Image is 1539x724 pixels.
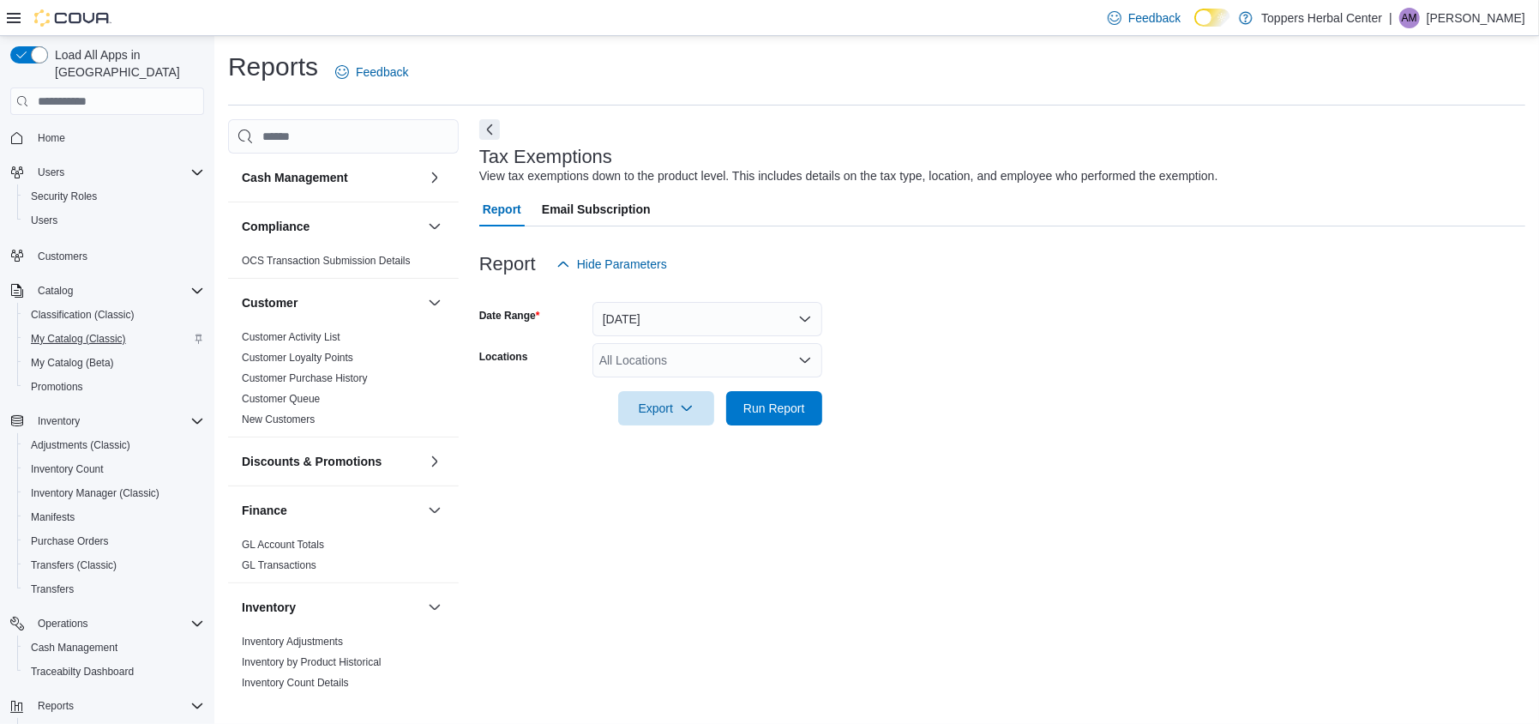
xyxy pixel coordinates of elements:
[550,247,674,281] button: Hide Parameters
[24,459,111,480] a: Inventory Count
[628,391,704,425] span: Export
[228,534,459,582] div: Finance
[1399,8,1420,28] div: Audrey Murphy
[24,186,104,207] a: Security Roles
[24,531,204,552] span: Purchase Orders
[1101,1,1187,35] a: Feedback
[31,613,95,634] button: Operations
[17,660,211,684] button: Traceabilty Dashboard
[242,351,353,365] span: Customer Loyalty Points
[17,481,211,505] button: Inventory Manager (Classic)
[424,597,445,618] button: Inventory
[31,411,87,431] button: Inventory
[31,246,94,267] a: Customers
[3,612,211,636] button: Operations
[31,214,57,227] span: Users
[31,332,126,346] span: My Catalog (Classic)
[31,696,81,716] button: Reports
[17,529,211,553] button: Purchase Orders
[242,502,287,519] h3: Finance
[24,531,116,552] a: Purchase Orders
[17,577,211,601] button: Transfers
[31,486,159,500] span: Inventory Manager (Classic)
[31,281,80,301] button: Catalog
[38,284,73,298] span: Catalog
[31,162,71,183] button: Users
[242,413,315,425] a: New Customers
[24,210,64,231] a: Users
[242,538,324,552] span: GL Account Totals
[24,305,204,325] span: Classification (Classic)
[242,294,421,311] button: Customer
[424,500,445,521] button: Finance
[24,555,204,576] span: Transfers (Classic)
[38,414,80,428] span: Inventory
[328,55,415,89] a: Feedback
[31,162,204,183] span: Users
[38,131,65,145] span: Home
[24,353,121,373] a: My Catalog (Beta)
[31,128,72,148] a: Home
[3,125,211,150] button: Home
[31,641,117,655] span: Cash Management
[24,579,204,600] span: Transfers
[3,279,211,303] button: Catalog
[24,435,137,456] a: Adjustments (Classic)
[228,327,459,437] div: Customer
[242,655,382,669] span: Inventory by Product Historical
[17,327,211,351] button: My Catalog (Classic)
[24,435,204,456] span: Adjustments (Classic)
[17,303,211,327] button: Classification (Classic)
[3,243,211,268] button: Customers
[1128,9,1181,27] span: Feedback
[592,302,822,336] button: [DATE]
[242,392,320,406] span: Customer Queue
[242,371,368,385] span: Customer Purchase History
[726,391,822,425] button: Run Report
[242,255,411,267] a: OCS Transaction Submission Details
[242,453,382,470] h3: Discounts & Promotions
[24,377,204,397] span: Promotions
[479,147,612,167] h3: Tax Exemptions
[24,579,81,600] a: Transfers
[242,331,340,343] a: Customer Activity List
[31,127,204,148] span: Home
[24,459,204,480] span: Inventory Count
[24,329,133,349] a: My Catalog (Classic)
[242,502,421,519] button: Finance
[31,356,114,370] span: My Catalog (Beta)
[242,169,348,186] h3: Cash Management
[424,451,445,472] button: Discounts & Promotions
[31,411,204,431] span: Inventory
[798,353,812,367] button: Open list of options
[17,505,211,529] button: Manifests
[24,661,204,682] span: Traceabilty Dashboard
[31,281,204,301] span: Catalog
[17,351,211,375] button: My Catalog (Beta)
[17,553,211,577] button: Transfers (Classic)
[242,330,340,344] span: Customer Activity List
[24,483,166,504] a: Inventory Manager (Classic)
[242,372,368,384] a: Customer Purchase History
[242,558,316,572] span: GL Transactions
[17,636,211,660] button: Cash Management
[24,186,204,207] span: Security Roles
[31,308,135,322] span: Classification (Classic)
[577,256,667,273] span: Hide Parameters
[1261,8,1382,28] p: Toppers Herbal Center
[31,558,117,572] span: Transfers (Classic)
[3,409,211,433] button: Inventory
[24,555,123,576] a: Transfers (Classic)
[31,665,134,679] span: Traceabilty Dashboard
[48,46,204,81] span: Load All Apps in [GEOGRAPHIC_DATA]
[242,676,349,690] span: Inventory Count Details
[24,637,204,658] span: Cash Management
[242,636,343,648] a: Inventory Adjustments
[242,254,411,268] span: OCS Transaction Submission Details
[3,160,211,184] button: Users
[24,507,81,528] a: Manifests
[242,635,343,649] span: Inventory Adjustments
[38,699,74,713] span: Reports
[542,192,651,226] span: Email Subscription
